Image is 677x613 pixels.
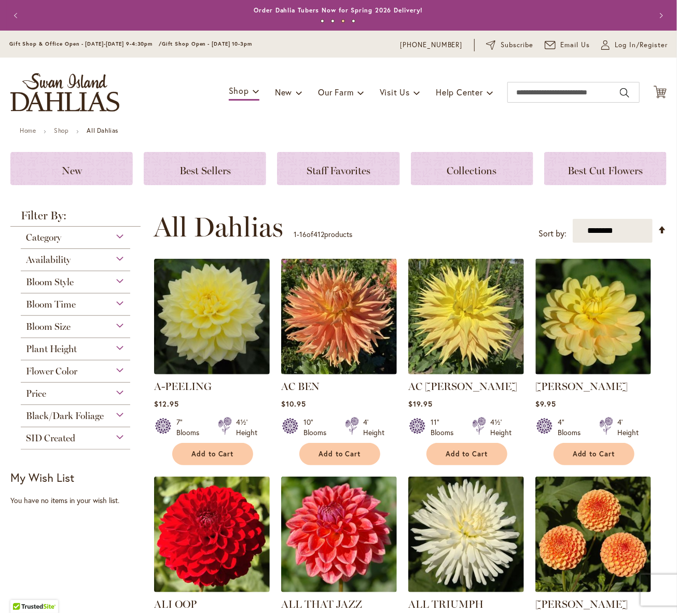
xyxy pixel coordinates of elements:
img: ALL TRIUMPH [408,477,524,592]
strong: Filter By: [10,210,141,227]
button: Previous [7,5,27,26]
iframe: Launch Accessibility Center [8,576,37,605]
span: 1 [294,229,297,239]
span: New [62,164,82,177]
span: $10.95 [281,399,306,409]
a: Best Sellers [144,152,266,185]
div: 4" Blooms [558,417,587,438]
label: Sort by: [538,224,567,243]
span: Staff Favorites [307,164,370,177]
span: Add to Cart [446,450,488,458]
span: SID Created [26,433,75,444]
a: AHOY MATEY [535,367,651,377]
button: Add to Cart [172,443,253,465]
span: Best Sellers [179,164,231,177]
p: - of products [294,226,352,243]
span: New [275,87,292,97]
span: Add to Cart [191,450,234,458]
span: Price [26,388,46,399]
span: Availability [26,254,71,266]
button: 4 of 4 [352,19,355,23]
span: $9.95 [535,399,556,409]
a: ALI OOP [154,584,270,594]
button: 3 of 4 [341,19,345,23]
span: Collections [447,164,497,177]
span: Shop [229,85,249,96]
img: ALL THAT JAZZ [281,477,397,592]
a: AC Jeri [408,367,524,377]
div: 11" Blooms [431,417,460,438]
button: 1 of 4 [321,19,324,23]
a: [PHONE_NUMBER] [400,40,463,50]
a: AMBER QUEEN [535,584,651,594]
a: store logo [10,73,119,112]
span: Category [26,232,61,243]
span: Bloom Size [26,321,71,332]
a: AC [PERSON_NAME] [408,380,517,393]
button: Add to Cart [554,443,634,465]
span: Email Us [561,40,590,50]
span: Gift Shop Open - [DATE] 10-3pm [162,40,252,47]
img: AMBER QUEEN [535,477,651,592]
img: AC Jeri [408,259,524,374]
div: 4½' Height [490,417,512,438]
img: AHOY MATEY [535,259,651,374]
a: Collections [411,152,533,185]
a: ALI OOP [154,598,197,610]
div: You have no items in your wish list. [10,495,147,506]
span: Black/Dark Foliage [26,410,104,422]
img: AC BEN [281,259,397,374]
span: $19.95 [408,399,433,409]
a: AC BEN [281,380,320,393]
a: A-Peeling [154,367,270,377]
span: Subscribe [501,40,533,50]
button: Next [650,5,671,26]
span: Bloom Time [26,299,76,310]
span: Add to Cart [319,450,361,458]
strong: My Wish List [10,470,74,485]
span: All Dahlias [154,212,283,243]
a: ALL THAT JAZZ [281,584,397,594]
span: $12.95 [154,399,179,409]
a: Home [20,127,36,134]
span: Gift Shop & Office Open - [DATE]-[DATE] 9-4:30pm / [9,40,162,47]
div: 4' Height [363,417,384,438]
span: Add to Cart [573,450,615,458]
span: Log In/Register [615,40,668,50]
a: [PERSON_NAME] [535,598,628,610]
a: A-PEELING [154,380,212,393]
a: Shop [54,127,68,134]
span: Our Farm [318,87,353,97]
div: 4' Height [617,417,639,438]
span: Plant Height [26,343,77,355]
strong: All Dahlias [87,127,118,134]
a: AC BEN [281,367,397,377]
a: Order Dahlia Tubers Now for Spring 2026 Delivery! [254,6,423,14]
a: Staff Favorites [277,152,399,185]
button: Add to Cart [426,443,507,465]
img: ALI OOP [154,477,270,592]
span: Flower Color [26,366,77,377]
a: Subscribe [486,40,533,50]
a: New [10,152,133,185]
span: Visit Us [380,87,410,97]
span: Bloom Style [26,276,74,288]
span: 412 [313,229,324,239]
button: 2 of 4 [331,19,335,23]
div: 10" Blooms [303,417,333,438]
a: ALL TRIUMPH [408,584,524,594]
button: Add to Cart [299,443,380,465]
a: Log In/Register [601,40,668,50]
span: Help Center [436,87,483,97]
a: Email Us [545,40,590,50]
a: ALL TRIUMPH [408,598,483,610]
img: A-Peeling [154,259,270,374]
span: 16 [299,229,307,239]
span: Best Cut Flowers [568,164,643,177]
a: Best Cut Flowers [544,152,667,185]
a: [PERSON_NAME] [535,380,628,393]
a: ALL THAT JAZZ [281,598,362,610]
div: 7" Blooms [176,417,205,438]
div: 4½' Height [236,417,257,438]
